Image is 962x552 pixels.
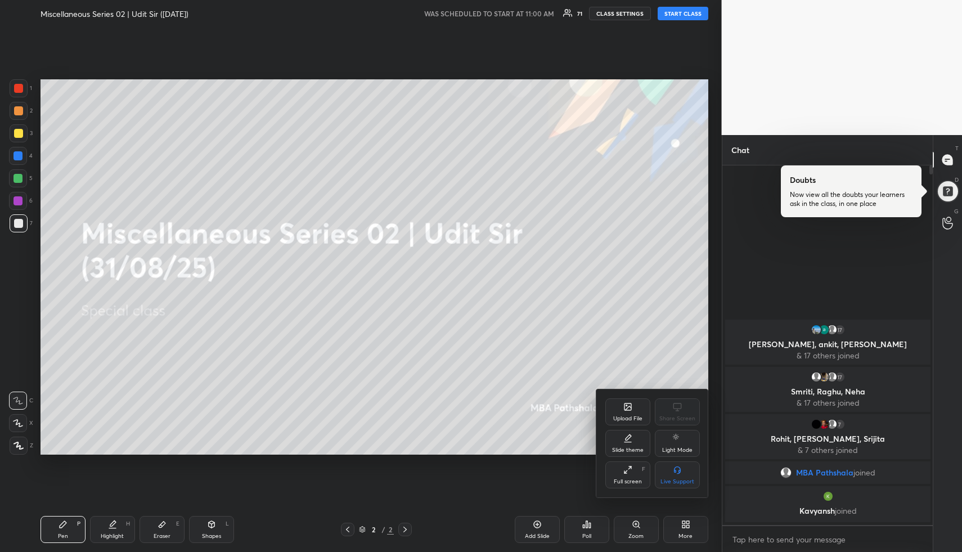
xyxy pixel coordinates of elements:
[614,479,642,484] div: Full screen
[613,416,642,421] div: Upload File
[642,466,645,472] div: F
[612,447,644,453] div: Slide theme
[662,447,693,453] div: Light Mode
[660,479,694,484] div: Live Support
